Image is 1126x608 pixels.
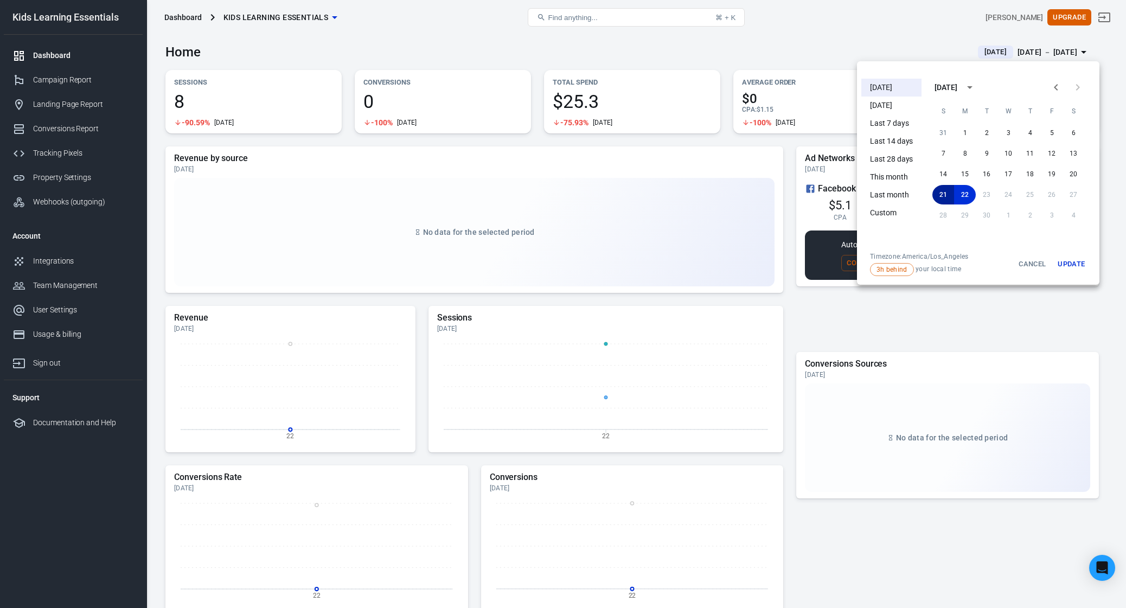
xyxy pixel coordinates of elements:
[961,78,979,97] button: calendar view is open, switch to year view
[861,114,922,132] li: Last 7 days
[1063,144,1084,163] button: 13
[1015,252,1050,276] button: Cancel
[861,168,922,186] li: This month
[954,144,976,163] button: 8
[1019,123,1041,143] button: 4
[933,100,953,122] span: Sunday
[861,97,922,114] li: [DATE]
[870,252,968,261] div: Timezone: America/Los_Angeles
[976,123,997,143] button: 2
[1019,144,1041,163] button: 11
[861,132,922,150] li: Last 14 days
[997,123,1019,143] button: 3
[1063,123,1084,143] button: 6
[997,164,1019,184] button: 17
[954,123,976,143] button: 1
[1042,100,1061,122] span: Friday
[1020,100,1040,122] span: Thursday
[861,204,922,222] li: Custom
[861,79,922,97] li: [DATE]
[1064,100,1083,122] span: Saturday
[932,144,954,163] button: 7
[997,144,1019,163] button: 10
[1045,76,1067,98] button: Previous month
[870,263,968,276] span: your local time
[955,100,975,122] span: Monday
[935,82,957,93] div: [DATE]
[1019,164,1041,184] button: 18
[932,185,954,204] button: 21
[1041,164,1063,184] button: 19
[1063,164,1084,184] button: 20
[954,164,976,184] button: 15
[999,100,1018,122] span: Wednesday
[861,150,922,168] li: Last 28 days
[1041,123,1063,143] button: 5
[954,185,976,204] button: 22
[932,164,954,184] button: 14
[976,164,997,184] button: 16
[976,144,997,163] button: 9
[1041,144,1063,163] button: 12
[1054,252,1089,276] button: Update
[977,100,996,122] span: Tuesday
[1089,555,1115,581] div: Open Intercom Messenger
[873,265,911,274] span: 3h behind
[932,123,954,143] button: 31
[861,186,922,204] li: Last month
